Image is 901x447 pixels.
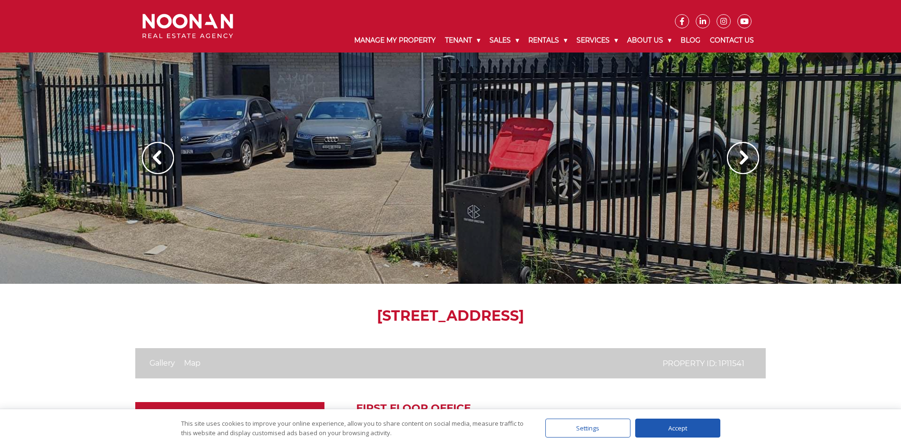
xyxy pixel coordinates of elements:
[635,419,720,438] div: Accept
[622,28,676,53] a: About Us
[545,419,630,438] div: Settings
[676,28,705,53] a: Blog
[524,28,572,53] a: Rentals
[142,14,233,39] img: Noonan Real Estate Agency
[485,28,524,53] a: Sales
[572,28,622,53] a: Services
[181,419,526,438] div: This site uses cookies to improve your online experience, allow you to share content on social me...
[135,307,766,324] h1: [STREET_ADDRESS]
[184,359,201,368] a: Map
[727,142,759,174] img: Arrow slider
[356,402,766,414] h2: First Floor Office
[663,358,744,369] p: Property ID: 1P11541
[142,142,174,174] img: Arrow slider
[350,28,440,53] a: Manage My Property
[705,28,759,53] a: Contact Us
[440,28,485,53] a: Tenant
[149,359,175,368] a: Gallery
